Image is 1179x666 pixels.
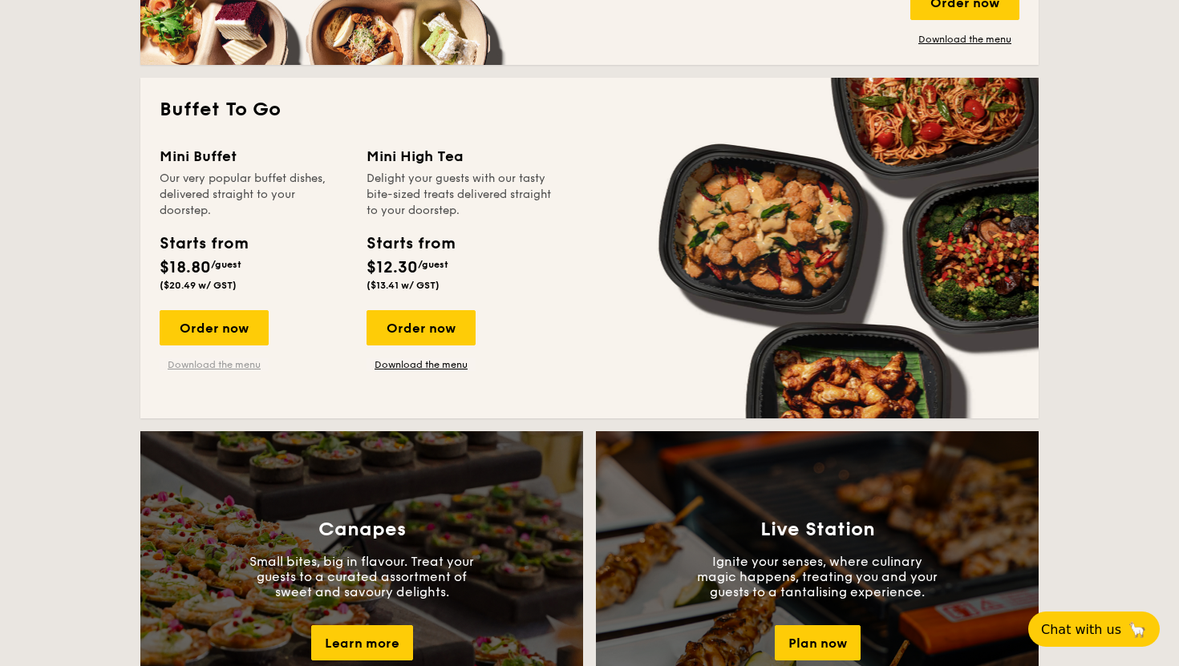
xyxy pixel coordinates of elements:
[367,258,418,277] span: $12.30
[1028,612,1160,647] button: Chat with us🦙
[1041,622,1121,637] span: Chat with us
[1128,620,1147,639] span: 🦙
[367,171,554,219] div: Delight your guests with our tasty bite-sized treats delivered straight to your doorstep.
[160,258,211,277] span: $18.80
[367,310,476,345] div: Order now
[160,280,237,291] span: ($20.49 w/ GST)
[367,280,440,291] span: ($13.41 w/ GST)
[418,259,448,270] span: /guest
[160,232,247,256] div: Starts from
[311,625,413,660] div: Learn more
[367,232,454,256] div: Starts from
[211,259,241,270] span: /guest
[697,554,938,599] p: Ignite your senses, where culinary magic happens, treating you and your guests to a tantalising e...
[367,358,476,371] a: Download the menu
[160,310,269,345] div: Order now
[910,33,1019,46] a: Download the menu
[160,145,347,168] div: Mini Buffet
[760,519,875,541] h3: Live Station
[160,171,347,219] div: Our very popular buffet dishes, delivered straight to your doorstep.
[241,554,482,599] p: Small bites, big in flavour. Treat your guests to a curated assortment of sweet and savoury delig...
[160,97,1019,123] h2: Buffet To Go
[775,625,861,660] div: Plan now
[160,358,269,371] a: Download the menu
[367,145,554,168] div: Mini High Tea
[318,519,406,541] h3: Canapes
